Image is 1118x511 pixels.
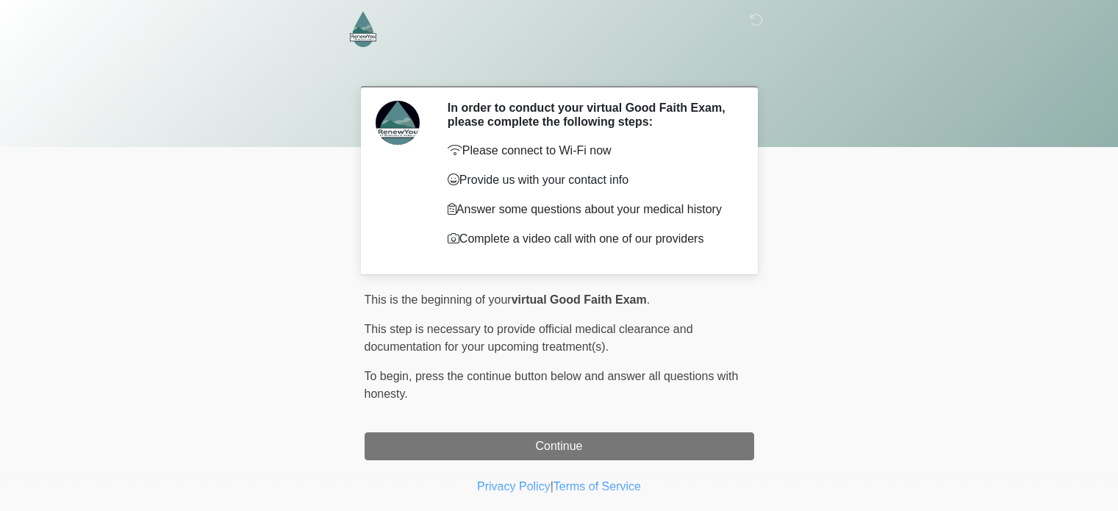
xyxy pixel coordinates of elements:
[365,370,739,400] span: press the continue button below and answer all questions with honesty.
[354,53,765,80] h1: ‎ ‎ ‎
[365,293,512,306] span: This is the beginning of your
[551,480,553,493] a: |
[365,432,754,460] button: Continue
[647,293,650,306] span: .
[553,480,641,493] a: Terms of Service
[448,201,732,218] p: Answer some questions about your medical history
[448,230,732,248] p: Complete a video call with one of our providers
[448,171,732,189] p: Provide us with your contact info
[365,323,693,353] span: This step is necessary to provide official medical clearance and documentation for your upcoming ...
[477,480,551,493] a: Privacy Policy
[365,370,415,382] span: To begin,
[448,142,732,160] p: Please connect to Wi-Fi now
[350,11,377,47] img: RenewYou IV Hydration and Wellness Logo
[376,101,420,145] img: Agent Avatar
[512,293,647,306] strong: virtual Good Faith Exam
[448,101,732,129] h2: In order to conduct your virtual Good Faith Exam, please complete the following steps:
